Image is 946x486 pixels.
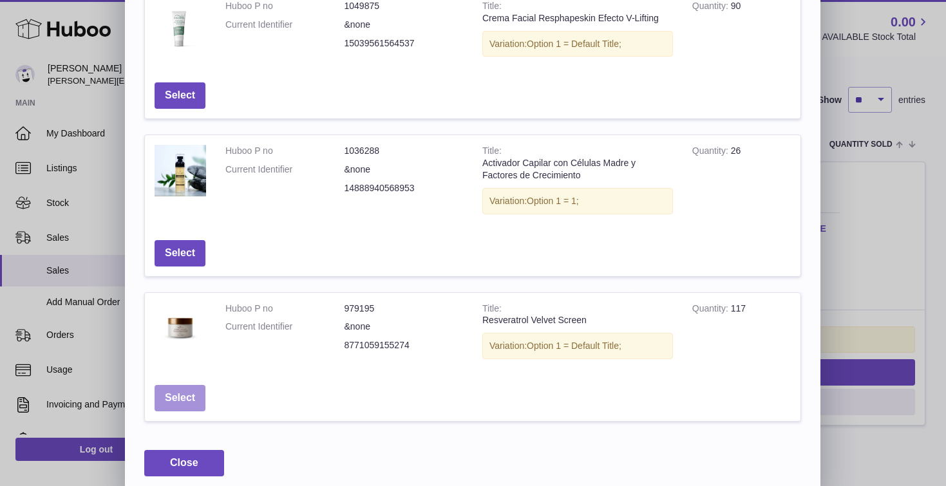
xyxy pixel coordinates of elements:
[155,385,205,411] button: Select
[527,39,621,49] span: Option 1 = Default Title;
[527,341,621,351] span: Option 1 = Default Title;
[692,303,731,317] strong: Quantity
[683,135,800,230] td: 26
[345,182,464,194] dd: 14888940568953
[155,303,206,354] img: Resveratrol Velvet Screen
[482,1,502,14] strong: Title
[155,240,205,266] button: Select
[482,157,673,182] div: Activador Capilar con Células Madre y Factores de Crecimiento
[482,303,502,317] strong: Title
[225,321,345,333] dt: Current Identifier
[482,145,502,159] strong: Title
[345,19,464,31] dd: &none
[482,31,673,57] div: Variation:
[345,303,464,315] dd: 979195
[345,339,464,351] dd: 8771059155274
[527,196,579,206] span: Option 1 = 1;
[144,450,224,476] button: Close
[345,145,464,157] dd: 1036288
[692,145,731,159] strong: Quantity
[170,457,198,468] span: Close
[345,321,464,333] dd: &none
[482,314,673,326] div: Resveratrol Velvet Screen
[482,12,673,24] div: Crema Facial Resphapeskin Efecto V-Lifting
[155,145,206,196] img: Activador Capilar con Células Madre y Factores de Crecimiento
[225,303,345,315] dt: Huboo P no
[683,293,800,376] td: 117
[155,82,205,109] button: Select
[345,37,464,50] dd: 15039561564537
[482,188,673,214] div: Variation:
[225,145,345,157] dt: Huboo P no
[345,164,464,176] dd: &none
[225,19,345,31] dt: Current Identifier
[225,164,345,176] dt: Current Identifier
[692,1,731,14] strong: Quantity
[482,333,673,359] div: Variation:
